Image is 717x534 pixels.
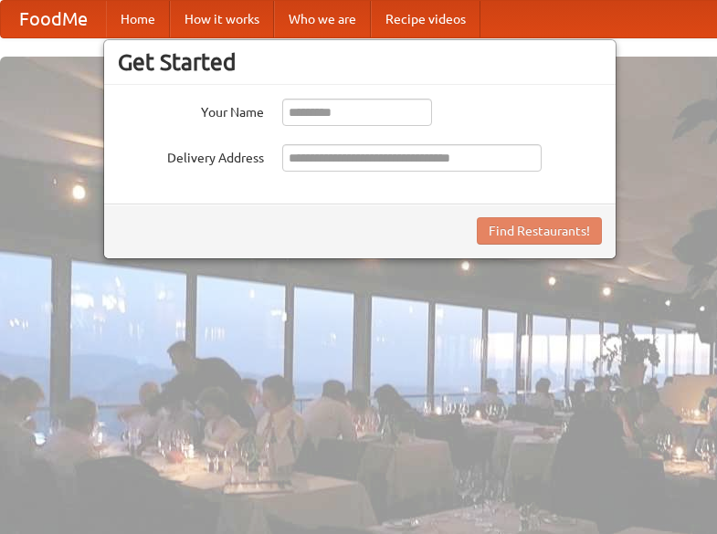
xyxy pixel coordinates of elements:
[1,1,106,37] a: FoodMe
[106,1,170,37] a: Home
[477,217,602,245] button: Find Restaurants!
[274,1,371,37] a: Who we are
[170,1,274,37] a: How it works
[118,144,264,167] label: Delivery Address
[118,99,264,121] label: Your Name
[371,1,480,37] a: Recipe videos
[118,48,602,76] h3: Get Started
